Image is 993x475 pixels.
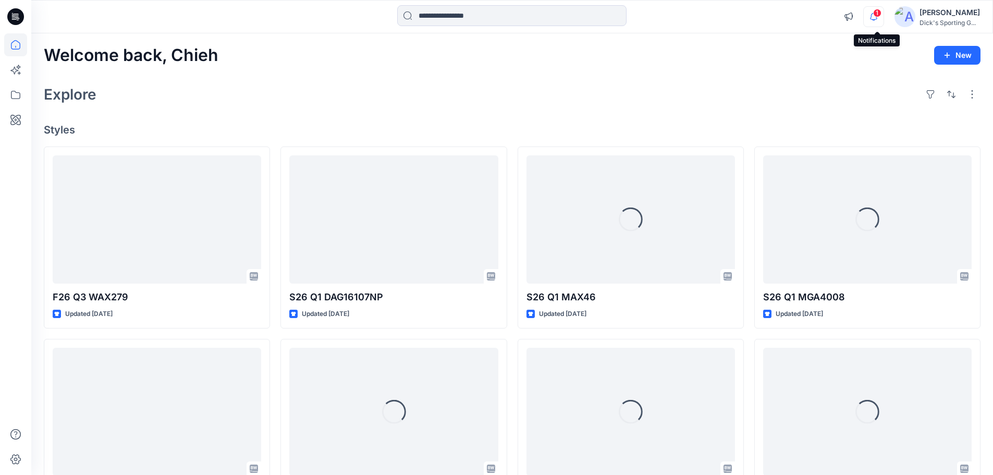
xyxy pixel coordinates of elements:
[302,309,349,320] p: Updated [DATE]
[65,309,113,320] p: Updated [DATE]
[920,19,980,27] div: Dick's Sporting G...
[289,290,498,305] p: S26 Q1 DAG16107NP
[44,46,218,65] h2: Welcome back, Chieh
[776,309,823,320] p: Updated [DATE]
[934,46,980,65] button: New
[289,155,498,284] a: S26 Q1 DAG16107NP
[526,290,735,305] p: S26 Q1 MAX46
[539,309,586,320] p: Updated [DATE]
[920,6,980,19] div: [PERSON_NAME]
[873,9,881,17] span: 1
[53,290,261,305] p: F26 Q3 WAX279
[44,124,980,136] h4: Styles
[44,86,96,103] h2: Explore
[763,290,972,305] p: S26 Q1 MGA4008
[894,6,915,27] img: avatar
[53,155,261,284] a: F26 Q3 WAX279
